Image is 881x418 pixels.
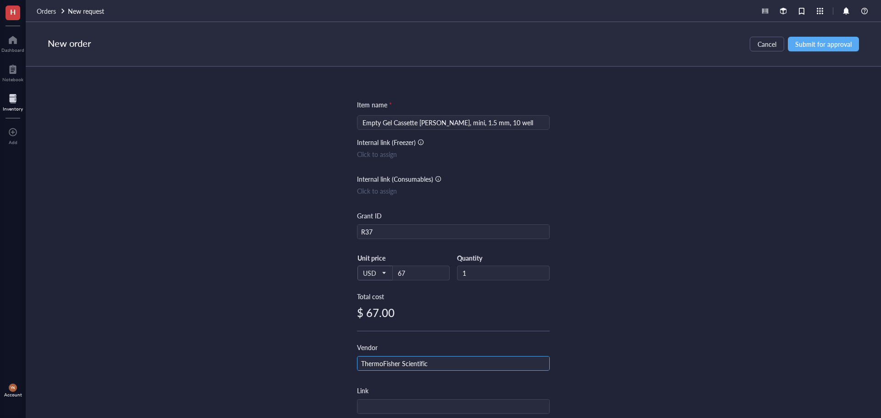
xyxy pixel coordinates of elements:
[37,6,56,16] span: Orders
[3,106,23,111] div: Inventory
[357,385,368,396] div: Link
[357,305,550,320] div: $ 67.00
[357,254,415,262] div: Unit price
[3,91,23,111] a: Inventory
[357,174,433,184] div: Internal link (Consumables)
[357,186,550,196] div: Click to assign
[10,6,16,17] span: H
[1,33,24,53] a: Dashboard
[357,100,392,110] div: Item name
[68,6,106,16] a: New request
[357,211,382,221] div: Grant ID
[9,139,17,145] div: Add
[363,269,385,277] span: USD
[2,77,23,82] div: Notebook
[2,62,23,82] a: Notebook
[37,6,66,16] a: Orders
[788,37,859,51] button: Submit for approval
[48,37,91,51] div: New order
[758,40,776,48] span: Cancel
[357,149,550,159] div: Click to assign
[750,37,784,51] button: Cancel
[795,40,852,48] span: Submit for approval
[1,47,24,53] div: Dashboard
[11,386,15,390] span: YN
[4,392,22,397] div: Account
[357,291,550,301] div: Total cost
[357,342,378,352] div: Vendor
[457,254,550,262] div: Quantity
[357,137,416,147] div: Internal link (Freezer)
